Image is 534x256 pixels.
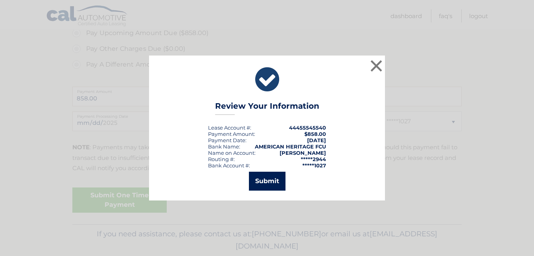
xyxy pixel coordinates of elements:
[280,150,326,156] strong: [PERSON_NAME]
[289,124,326,131] strong: 44455545540
[208,156,235,162] div: Routing #:
[249,172,285,191] button: Submit
[368,58,384,74] button: ×
[208,150,256,156] div: Name on Account:
[307,137,326,143] span: [DATE]
[208,131,255,137] div: Payment Amount:
[255,143,326,150] strong: AMERICAN HERITAGE FCU
[215,101,319,115] h3: Review Your Information
[208,162,250,169] div: Bank Account #:
[208,143,240,150] div: Bank Name:
[208,137,247,143] div: :
[208,124,251,131] div: Lease Account #:
[208,137,245,143] span: Payment Date
[304,131,326,137] span: $858.00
